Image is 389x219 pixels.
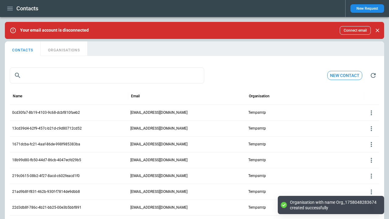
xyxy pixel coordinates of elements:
button: Connect email [340,26,371,35]
p: 0cd30fa7-8b19-4103-9c68-dcbf810faeb2 [12,110,80,115]
p: [EMAIL_ADDRESS][DOMAIN_NAME] [130,142,188,147]
p: 21ad9b8f-f831-462b-930f-f7814de9dbb8 [12,189,80,194]
p: Tempsmtp [248,126,266,131]
button: New contact [327,71,362,80]
p: 13cd39d4-62f9-457c-b21d-c9d80712cd52 [12,126,82,131]
p: 1671dcba-fc21-4aaf-86de-998f985383ba [12,142,80,147]
p: [EMAIL_ADDRESS][DOMAIN_NAME] [130,158,188,163]
button: New Request [350,4,384,13]
p: Tempsmtp [248,158,266,163]
button: ORGANISATIONS [41,41,87,56]
p: Tempsmtp [248,142,266,147]
p: Tempsmtp [248,205,266,210]
p: [EMAIL_ADDRESS][DOMAIN_NAME] [130,189,188,194]
div: Organisation with name Org_1758048283674 created successfully [290,200,378,210]
button: Close [373,26,382,35]
p: Tempsmtp [248,189,266,194]
p: [EMAIL_ADDRESS][DOMAIN_NAME] [130,110,188,115]
p: [EMAIL_ADDRESS][DOMAIN_NAME] [130,126,188,131]
button: CONTACTS [5,41,41,56]
p: 18b99d80-fb50-44d7-86cb-4047ecfd29b5 [12,158,81,163]
p: Tempsmtp [248,110,266,115]
div: Email [131,94,140,98]
p: Tempsmtp [248,173,266,179]
p: Your email account is disconnected [20,28,89,33]
div: dismiss [373,24,382,37]
div: Name [13,94,22,98]
p: 22d3db8f-786c-4b21-bb25-00e3b5bbf891 [12,205,81,210]
p: 219c0615-08b2-4f27-8acd-c602feacd1f0 [12,173,80,179]
h1: Contacts [16,5,38,12]
div: Organisation [249,94,270,98]
p: [EMAIL_ADDRESS][DOMAIN_NAME] [130,205,188,210]
p: [EMAIL_ADDRESS][DOMAIN_NAME] [130,173,188,179]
